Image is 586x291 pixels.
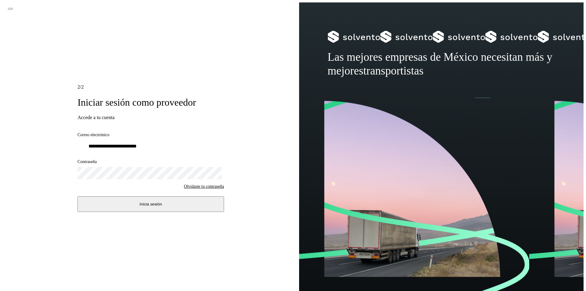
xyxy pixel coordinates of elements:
[78,84,224,90] div: /2
[78,84,80,89] span: 2
[78,159,224,165] label: Contraseña
[78,196,224,212] button: Inicia sesión
[78,133,224,138] label: Correo electrónico
[363,64,423,77] span: transportistas
[78,96,224,108] h1: Iniciar sesión como proveedor
[184,184,224,189] a: Olvidaste tu contraseña
[139,202,162,206] span: Inicia sesión
[78,115,224,120] h3: Accede a tu cuenta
